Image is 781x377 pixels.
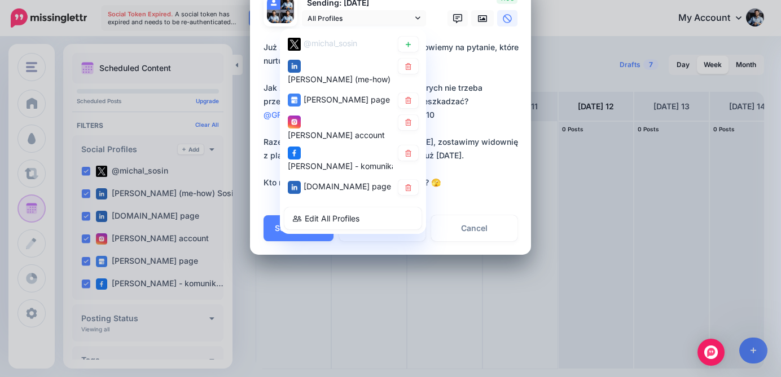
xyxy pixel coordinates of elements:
button: Schedule [264,215,334,241]
div: Open Intercom Messenger [697,339,725,366]
div: Już za chwilę w [GEOGRAPHIC_DATA] odpowiemy na pytanie, które nurtuje chyba każdego lidera. Jak z... [264,41,523,189]
a: All Profiles [302,10,426,26]
img: 418821867_762899539203117_2487825460532856934_n-bsa143925.jpg [280,10,294,23]
img: linkedin-square.png [288,181,301,194]
img: instagram-square.png [288,116,301,129]
img: twitter-square.png [288,38,301,51]
span: [PERSON_NAME] - komunikacja empatyczna page [288,161,477,171]
img: facebook-square.png [288,147,301,159]
span: [PERSON_NAME] page [304,95,390,104]
img: linkedin-square.png [288,60,301,73]
img: google_business-square.png [288,94,301,107]
span: [PERSON_NAME] (me-how) Sosin feed [288,74,432,84]
span: @michal_sosin [304,38,357,48]
img: 402657574_122116646822093079_1351061599574527802_n-bsa143928.jpg [267,10,280,23]
a: Cancel [431,215,517,241]
span: All Profiles [308,12,413,24]
a: Edit All Profiles [284,207,422,229]
span: [PERSON_NAME] account [288,131,385,140]
span: Schedule [275,224,311,232]
span: [DOMAIN_NAME] page [304,181,391,191]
